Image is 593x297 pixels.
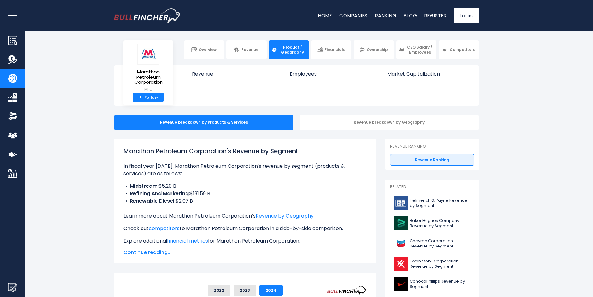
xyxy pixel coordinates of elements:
a: Chevron Corporation Revenue by Segment [390,235,474,252]
p: Learn more about Marathon Petroleum Corporation’s [123,212,367,220]
span: Financials [325,47,345,52]
span: ConocoPhillips Revenue by Segment [410,279,470,290]
a: Competitors [439,40,479,59]
a: Login [454,8,479,23]
p: Explore additional for Marathon Petroleum Corporation. [123,237,367,245]
span: Helmerich & Payne Revenue by Segment [410,198,470,209]
a: Ranking [375,12,396,19]
a: Employees [283,65,380,87]
a: Financials [311,40,351,59]
button: 2024 [259,285,283,296]
p: Check out to Marathon Petroleum Corporation in a side-by-side comparison. [123,225,367,232]
b: Refining And Marketing: [130,190,190,197]
img: COP logo [394,277,408,291]
strong: + [139,95,142,100]
li: $2.07 B [123,197,367,205]
img: BKR logo [394,216,408,230]
div: Revenue breakdown by Geography [300,115,479,130]
img: Ownership [8,112,17,121]
b: Renewable Diesel: [130,197,176,205]
span: Revenue [241,47,258,52]
span: Marathon Petroleum Corporation [128,69,168,85]
a: Home [318,12,332,19]
a: Companies [339,12,368,19]
a: Go to homepage [114,8,181,23]
span: Continue reading... [123,249,367,256]
a: Revenue by Geography [256,212,314,219]
span: Revenue [192,71,277,77]
img: CVX logo [394,237,408,251]
span: Chevron Corporation Revenue by Segment [410,238,470,249]
a: Blog [404,12,417,19]
a: financial metrics [167,237,208,244]
a: Market Capitalization [381,65,478,87]
p: In fiscal year [DATE], Marathon Petroleum Corporation's revenue by segment (products & services) ... [123,163,367,177]
a: CEO Salary / Employees [396,40,436,59]
li: $5.20 B [123,182,367,190]
span: Product / Geography [279,45,306,54]
li: $131.59 B [123,190,367,197]
a: Helmerich & Payne Revenue by Segment [390,195,474,212]
a: +Follow [133,93,164,102]
span: Ownership [367,47,388,52]
span: Market Capitalization [387,71,472,77]
a: Exxon Mobil Corporation Revenue by Segment [390,255,474,272]
span: Competitors [450,47,475,52]
span: CEO Salary / Employees [406,45,434,54]
a: Register [424,12,446,19]
button: 2023 [234,285,256,296]
a: Revenue Ranking [390,154,474,166]
span: Exxon Mobil Corporation Revenue by Segment [410,259,470,269]
h1: Marathon Petroleum Corporation's Revenue by Segment [123,146,367,156]
img: HP logo [394,196,408,210]
b: Midstream: [130,182,159,190]
a: Overview [184,40,224,59]
a: Ownership [354,40,394,59]
p: Revenue Ranking [390,144,474,149]
a: competitors [149,225,180,232]
a: ConocoPhillips Revenue by Segment [390,276,474,293]
span: Employees [290,71,374,77]
img: XOM logo [394,257,408,271]
span: Baker Hughes Company Revenue by Segment [410,218,470,229]
span: Overview [199,47,217,52]
a: Revenue [186,65,283,87]
small: MPC [128,87,168,92]
img: bullfincher logo [114,8,181,23]
a: Product / Geography [269,40,309,59]
a: Revenue [226,40,267,59]
a: Marathon Petroleum Corporation MPC [128,44,169,93]
p: Related [390,184,474,190]
div: Revenue breakdown by Products & Services [114,115,293,130]
a: Baker Hughes Company Revenue by Segment [390,215,474,232]
button: 2022 [208,285,230,296]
